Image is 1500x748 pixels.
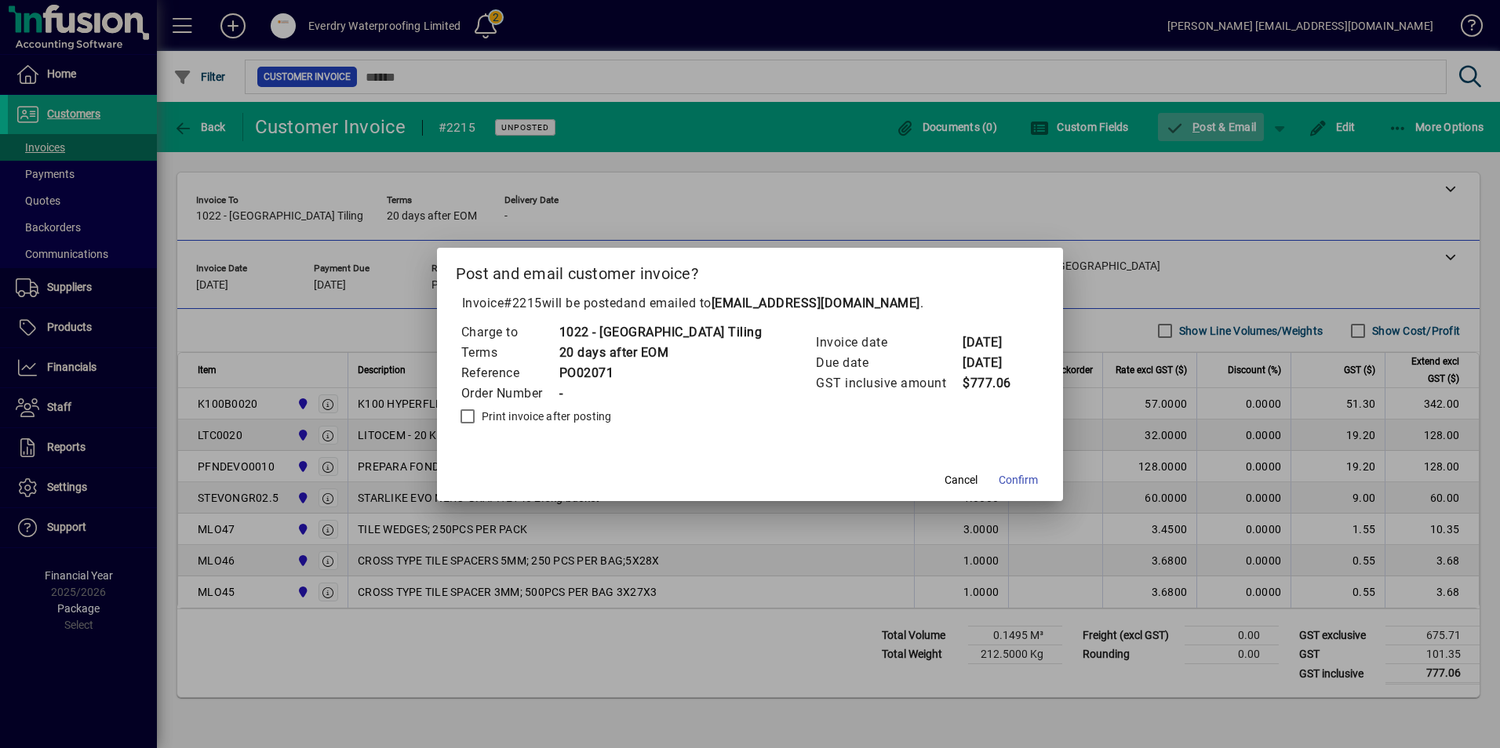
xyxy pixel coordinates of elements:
[815,373,962,394] td: GST inclusive amount
[559,322,763,343] td: 1022 - [GEOGRAPHIC_DATA] Tiling
[504,296,542,310] span: #2215
[992,467,1044,495] button: Confirm
[815,332,962,353] td: Invoice date
[461,322,559,343] td: Charge to
[461,363,559,383] td: Reference
[479,408,612,424] label: Print invoice after posting
[962,353,1025,373] td: [DATE]
[461,383,559,404] td: Order Number
[559,343,763,363] td: 20 days after EOM
[936,467,986,495] button: Cancel
[559,363,763,383] td: PO02071
[815,353,962,373] td: Due date
[437,248,1064,293] h2: Post and email customer invoice?
[456,294,1045,313] p: Invoice will be posted .
[962,373,1025,394] td: $777.06
[712,296,920,310] b: [EMAIL_ADDRESS][DOMAIN_NAME]
[962,332,1025,353] td: [DATE]
[999,472,1038,488] span: Confirm
[945,472,978,488] span: Cancel
[461,343,559,363] td: Terms
[559,383,763,404] td: -
[624,296,920,310] span: and emailed to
